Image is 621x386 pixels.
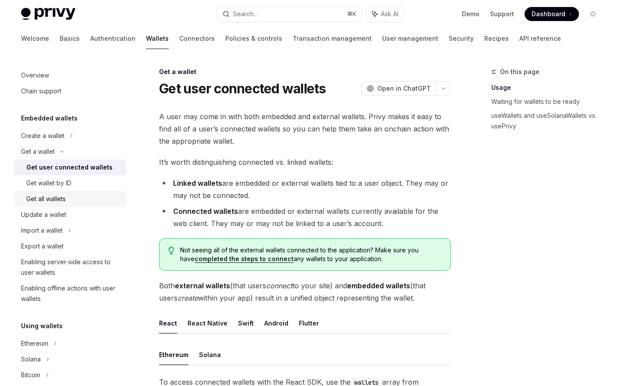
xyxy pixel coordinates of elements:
[225,28,282,49] a: Policies & controls
[159,313,177,333] button: React
[484,28,509,49] a: Recipes
[532,10,565,18] span: Dashboard
[179,28,215,49] a: Connectors
[159,205,451,230] li: are embedded or external wallets currently available for the web client. They may or may not be l...
[26,162,113,173] div: Get user connected wallets
[14,191,126,207] a: Get all wallets
[159,110,451,147] span: A user may come in with both embedded and external wallets. Privy makes it easy to find all of a ...
[14,83,126,99] a: Chain support
[21,257,121,278] div: Enabling server-side access to user wallets
[21,225,63,236] div: Import a wallet
[177,294,198,302] em: create
[216,6,362,22] button: Search...⌘K
[173,179,222,188] strong: Linked wallets
[233,9,258,19] div: Search...
[299,313,319,333] button: Flutter
[14,175,126,191] a: Get wallet by ID
[21,321,63,331] h5: Using wallets
[21,283,121,304] div: Enabling offline actions with user wallets
[195,255,294,263] a: completed the steps to connect
[381,10,398,18] span: Ask AI
[449,28,474,49] a: Security
[159,156,451,168] span: It’s worth distinguishing connected vs. linked wallets:
[14,280,126,307] a: Enabling offline actions with user wallets
[491,81,607,95] a: Usage
[180,246,442,263] span: Not seeing all of the external wallets connected to the application? Make sure you have any walle...
[347,11,356,18] span: ⌘ K
[199,344,221,365] button: Solana
[21,28,49,49] a: Welcome
[60,28,80,49] a: Basics
[14,238,126,254] a: Export a wallet
[382,28,438,49] a: User management
[525,7,579,21] a: Dashboard
[21,338,48,349] div: Ethereum
[175,281,230,290] strong: external wallets
[21,370,40,380] div: Bitcoin
[238,313,254,333] button: Swift
[491,109,607,133] a: useWallets and useSolanaWallets vs. usePrivy
[168,247,174,255] svg: Tip
[159,81,326,96] h1: Get user connected wallets
[500,67,539,77] span: On this page
[347,281,410,290] strong: embedded wallets
[159,67,451,76] div: Get a wallet
[90,28,135,49] a: Authentication
[14,207,126,223] a: Update a wallet
[21,70,49,81] div: Overview
[159,177,451,202] li: are embedded or external wallets tied to a user object. They may or may not be connected.
[293,28,372,49] a: Transaction management
[146,28,169,49] a: Wallets
[21,8,75,20] img: light logo
[21,86,61,96] div: Chain support
[490,10,514,18] a: Support
[21,113,78,124] h5: Embedded wallets
[21,131,64,141] div: Create a wallet
[14,67,126,83] a: Overview
[491,95,607,109] a: Waiting for wallets to be ready
[377,84,431,93] span: Open in ChatGPT
[361,81,436,96] button: Open in ChatGPT
[462,10,479,18] a: Demo
[264,313,288,333] button: Android
[586,7,600,21] button: Toggle dark mode
[266,281,292,290] em: connect
[159,344,188,365] button: Ethereum
[14,159,126,175] a: Get user connected wallets
[188,313,227,333] button: React Native
[21,146,55,157] div: Get a wallet
[21,209,66,220] div: Update a wallet
[26,178,71,188] div: Get wallet by ID
[366,6,405,22] button: Ask AI
[159,280,451,304] span: Both (that users to your site) and (that users within your app) result in a unified object repres...
[14,254,126,280] a: Enabling server-side access to user wallets
[173,207,238,216] strong: Connected wallets
[519,28,561,49] a: API reference
[21,354,41,365] div: Solana
[21,241,64,251] div: Export a wallet
[26,194,66,204] div: Get all wallets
